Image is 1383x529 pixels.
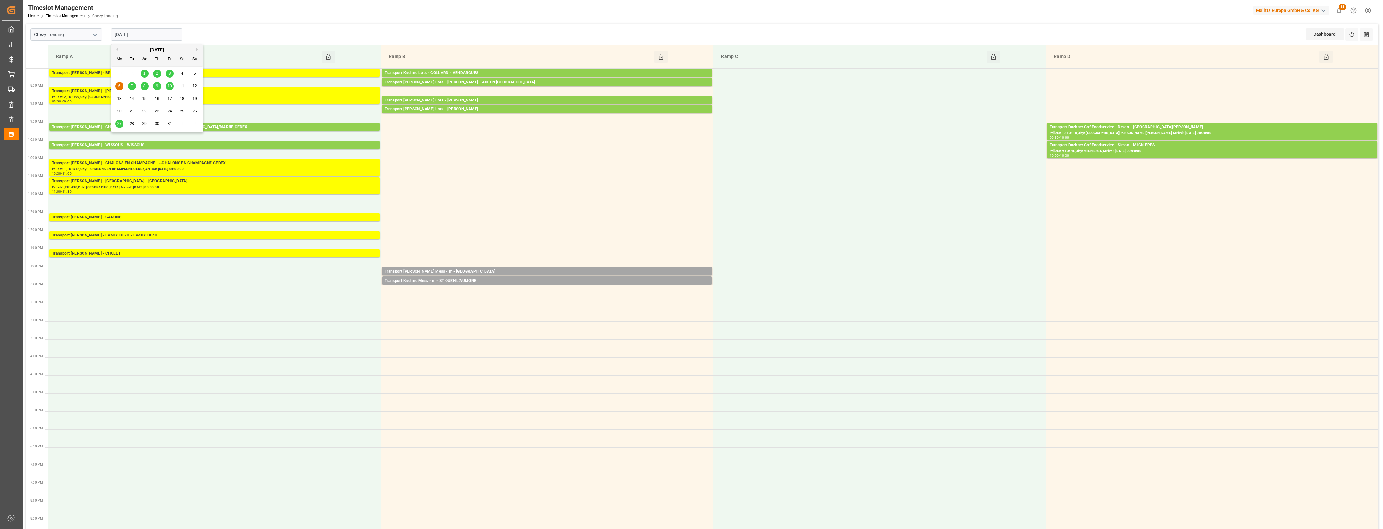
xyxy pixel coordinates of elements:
div: Choose Saturday, October 11th, 2025 [178,82,186,90]
div: Choose Wednesday, October 1st, 2025 [141,70,149,78]
span: 4:00 PM [30,354,43,358]
span: 11 [180,84,184,88]
div: Pallets: 14,TU: 1678,City: [GEOGRAPHIC_DATA],Arrival: [DATE] 00:00:00 [385,76,710,82]
div: 10:00 [1060,136,1069,139]
div: Choose Thursday, October 9th, 2025 [153,82,161,90]
div: Choose Friday, October 24th, 2025 [166,107,174,115]
div: Choose Friday, October 3rd, 2025 [166,70,174,78]
div: month 2025-10 [113,67,201,130]
div: Pallets: 10,TU: 18,City: [GEOGRAPHIC_DATA][PERSON_NAME][PERSON_NAME],Arrival: [DATE] 00:00:00 [1050,130,1375,136]
span: 20 [117,109,121,113]
div: Pallets: 1,TU: 542,City: ~CHALONS EN CHAMPAGNE CEDEX,Arrival: [DATE] 00:00:00 [52,167,377,172]
span: 31 [167,121,172,126]
div: Ramp B [386,51,654,63]
span: 3 [169,71,171,76]
span: 16 [155,96,159,101]
span: 11:30 AM [28,192,43,196]
div: 10:00 [1050,154,1059,157]
span: 9:00 AM [30,102,43,105]
div: 11:00 [52,190,61,193]
div: Choose Sunday, October 5th, 2025 [191,70,199,78]
div: Choose Friday, October 31st, 2025 [166,120,174,128]
span: 10:00 AM [28,138,43,141]
div: Pallets: ,TU: 58,City: CHOLET,Arrival: [DATE] 00:00:00 [52,257,377,262]
button: show 13 new notifications [1332,3,1346,18]
div: Transport [PERSON_NAME] - [GEOGRAPHIC_DATA] - [GEOGRAPHIC_DATA] [52,178,377,185]
span: 3:30 PM [30,336,43,340]
div: - [61,100,62,103]
div: Choose Friday, October 17th, 2025 [166,95,174,103]
span: 13 [117,96,121,101]
span: 12:00 PM [28,210,43,214]
div: Pallets: ,TU: 490,City: [GEOGRAPHIC_DATA],Arrival: [DATE] 00:00:00 [52,185,377,190]
span: 22 [142,109,146,113]
div: Pallets: 1,TU: ,City: CARQUEFOU,Arrival: [DATE] 00:00:00 [385,104,710,109]
div: Choose Monday, October 20th, 2025 [115,107,123,115]
div: 10:30 [1060,154,1069,157]
div: Ramp C [719,51,987,63]
div: Transport Dachser Cof Foodservice - Desert - [GEOGRAPHIC_DATA][PERSON_NAME] [1050,124,1375,130]
span: 27 [117,121,121,126]
div: Transport [PERSON_NAME] - BRETIGNY SUR ORGE - BRETIGNY SUR ORGE [52,70,377,76]
span: 1:00 PM [30,246,43,250]
input: Type to search/select [30,28,102,41]
div: Transport [PERSON_NAME] - CHALONS EN CHAMPAGNE - ~CHALONS EN CHAMPAGNE CEDEX [52,160,377,167]
button: Melitta Europa GmbH & Co. KG [1253,4,1332,16]
span: 11:00 AM [28,174,43,178]
div: Choose Wednesday, October 15th, 2025 [141,95,149,103]
div: Choose Saturday, October 18th, 2025 [178,95,186,103]
div: Choose Sunday, October 19th, 2025 [191,95,199,103]
div: 11:30 [62,190,72,193]
div: Choose Thursday, October 23rd, 2025 [153,107,161,115]
div: Transport Kuehne Lots - COLLARD - VENDARGUES [385,70,710,76]
div: Choose Sunday, October 26th, 2025 [191,107,199,115]
span: 8 [143,84,146,88]
div: - [61,190,62,193]
div: Transport [PERSON_NAME] Lots - [PERSON_NAME] - AIX EN [GEOGRAPHIC_DATA] [385,79,710,86]
span: 7 [131,84,133,88]
div: 09:30 [1050,136,1059,139]
div: Choose Wednesday, October 22nd, 2025 [141,107,149,115]
div: - [1059,154,1060,157]
div: - [1059,136,1060,139]
div: Dashboard [1306,28,1344,40]
div: Choose Thursday, October 2nd, 2025 [153,70,161,78]
span: 6:30 PM [30,445,43,448]
span: 9 [156,84,158,88]
div: Transport [PERSON_NAME] Lots - [PERSON_NAME] [385,106,710,112]
span: 8:30 PM [30,517,43,520]
div: Pallets: ,TU: 32,City: [GEOGRAPHIC_DATA],Arrival: [DATE] 00:00:00 [52,76,377,82]
span: 21 [130,109,134,113]
div: Pallets: 2,TU: 499,City: [GEOGRAPHIC_DATA],Arrival: [DATE] 00:00:00 [52,94,377,100]
div: Pallets: 24,TU: 1123,City: EPAUX BEZU,Arrival: [DATE] 00:00:00 [52,239,377,244]
div: Pallets: 12,TU: 200,City: [GEOGRAPHIC_DATA]/MARNE CEDEX,Arrival: [DATE] 00:00:00 [52,130,377,136]
span: 5 [194,71,196,76]
span: 2 [156,71,158,76]
div: [DATE] [111,47,203,53]
span: 10:30 AM [28,156,43,159]
div: Transport [PERSON_NAME] - [PERSON_NAME] [52,88,377,94]
span: 2:00 PM [30,282,43,286]
div: Choose Saturday, October 25th, 2025 [178,107,186,115]
div: Choose Wednesday, October 8th, 2025 [141,82,149,90]
div: 10:30 [52,172,61,175]
div: Choose Monday, October 6th, 2025 [115,82,123,90]
div: We [141,55,149,63]
div: Su [191,55,199,63]
div: Pallets: ,TU: 9,City: [GEOGRAPHIC_DATA],Arrival: [DATE] 00:00:00 [385,275,710,280]
div: Transport [PERSON_NAME] - WISSOUS - WISSOUS [52,142,377,149]
button: open menu [90,30,100,40]
span: 10 [167,84,172,88]
span: 14 [130,96,134,101]
div: Choose Monday, October 27th, 2025 [115,120,123,128]
div: Choose Thursday, October 30th, 2025 [153,120,161,128]
span: 12 [192,84,197,88]
button: Previous Month [114,47,118,51]
div: 11:00 [62,172,72,175]
button: Help Center [1346,3,1361,18]
span: 19 [192,96,197,101]
span: 6:00 PM [30,427,43,430]
div: Mo [115,55,123,63]
button: Next Month [196,47,200,51]
span: 4:30 PM [30,372,43,376]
